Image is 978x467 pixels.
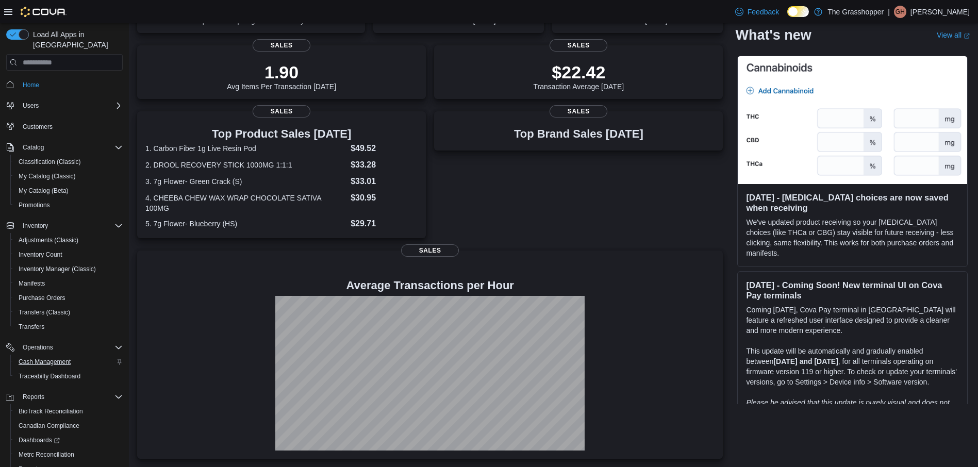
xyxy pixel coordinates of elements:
[10,291,127,305] button: Purchase Orders
[14,248,123,261] span: Inventory Count
[14,434,64,446] a: Dashboards
[351,192,418,204] dd: $30.95
[748,7,779,17] span: Feedback
[19,341,123,354] span: Operations
[746,398,950,417] em: Please be advised that this update is purely visual and does not impact payment functionality.
[19,78,123,91] span: Home
[19,141,123,154] span: Catalog
[14,277,49,290] a: Manifests
[19,120,123,133] span: Customers
[19,323,44,331] span: Transfers
[19,121,57,133] a: Customers
[145,193,346,213] dt: 4. CHEEBA CHEW WAX WRAP CHOCOLATE SATIVA 100MG
[29,29,123,50] span: Load All Apps in [GEOGRAPHIC_DATA]
[14,170,80,182] a: My Catalog (Classic)
[23,393,44,401] span: Reports
[10,355,127,369] button: Cash Management
[14,248,67,261] a: Inventory Count
[14,306,74,319] a: Transfers (Classic)
[19,141,48,154] button: Catalog
[145,219,346,229] dt: 5. 7g Flower- Blueberry (HS)
[19,451,74,459] span: Metrc Reconciliation
[773,357,838,365] strong: [DATE] and [DATE]
[14,370,85,382] a: Traceabilty Dashboard
[19,391,48,403] button: Reports
[14,156,123,168] span: Classification (Classic)
[14,156,85,168] a: Classification (Classic)
[10,369,127,383] button: Traceabilty Dashboard
[746,217,959,258] p: We've updated product receiving so your [MEDICAL_DATA] choices (like THCa or CBG) stay visible fo...
[19,236,78,244] span: Adjustments (Classic)
[937,31,970,39] a: View allExternal link
[19,265,96,273] span: Inventory Manager (Classic)
[19,407,83,415] span: BioTrack Reconciliation
[10,169,127,184] button: My Catalog (Classic)
[14,306,123,319] span: Transfers (Classic)
[145,128,418,140] h3: Top Product Sales [DATE]
[19,251,62,259] span: Inventory Count
[21,7,67,17] img: Cova
[145,143,346,154] dt: 1. Carbon Fiber 1g Live Resin Pod
[19,187,69,195] span: My Catalog (Beta)
[896,6,905,18] span: GH
[14,292,123,304] span: Purchase Orders
[19,220,123,232] span: Inventory
[14,185,123,197] span: My Catalog (Beta)
[787,6,809,17] input: Dark Mode
[14,356,123,368] span: Cash Management
[19,99,43,112] button: Users
[731,2,783,22] a: Feedback
[14,199,54,211] a: Promotions
[10,155,127,169] button: Classification (Classic)
[14,448,123,461] span: Metrc Reconciliation
[14,234,82,246] a: Adjustments (Classic)
[14,356,75,368] a: Cash Management
[19,308,70,316] span: Transfers (Classic)
[2,77,127,92] button: Home
[227,62,336,82] p: 1.90
[23,102,39,110] span: Users
[145,160,346,170] dt: 2. DROOL RECOVERY STICK 1000MG 1:1:1
[23,143,44,152] span: Catalog
[10,404,127,419] button: BioTrack Reconciliation
[19,436,60,444] span: Dashboards
[145,279,715,292] h4: Average Transactions per Hour
[23,222,48,230] span: Inventory
[746,280,959,301] h3: [DATE] - Coming Soon! New terminal UI on Cova Pay terminals
[964,32,970,39] svg: External link
[894,6,906,18] div: Greg Hil
[10,233,127,247] button: Adjustments (Classic)
[19,220,52,232] button: Inventory
[19,358,71,366] span: Cash Management
[2,390,127,404] button: Reports
[746,346,959,387] p: This update will be automatically and gradually enabled between , for all terminals operating on ...
[2,119,127,134] button: Customers
[19,341,57,354] button: Operations
[19,372,80,380] span: Traceabilty Dashboard
[10,184,127,198] button: My Catalog (Beta)
[14,321,123,333] span: Transfers
[827,6,884,18] p: The Grasshopper
[746,192,959,213] h3: [DATE] - [MEDICAL_DATA] choices are now saved when receiving
[550,105,607,118] span: Sales
[351,142,418,155] dd: $49.52
[14,199,123,211] span: Promotions
[10,262,127,276] button: Inventory Manager (Classic)
[2,140,127,155] button: Catalog
[14,277,123,290] span: Manifests
[23,81,39,89] span: Home
[401,244,459,257] span: Sales
[910,6,970,18] p: [PERSON_NAME]
[14,448,78,461] a: Metrc Reconciliation
[19,158,81,166] span: Classification (Classic)
[10,447,127,462] button: Metrc Reconciliation
[10,320,127,334] button: Transfers
[746,305,959,336] p: Coming [DATE], Cova Pay terminal in [GEOGRAPHIC_DATA] will feature a refreshed user interface des...
[14,263,100,275] a: Inventory Manager (Classic)
[14,370,123,382] span: Traceabilty Dashboard
[14,185,73,197] a: My Catalog (Beta)
[787,17,788,18] span: Dark Mode
[227,62,336,91] div: Avg Items Per Transaction [DATE]
[351,159,418,171] dd: $33.28
[14,234,123,246] span: Adjustments (Classic)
